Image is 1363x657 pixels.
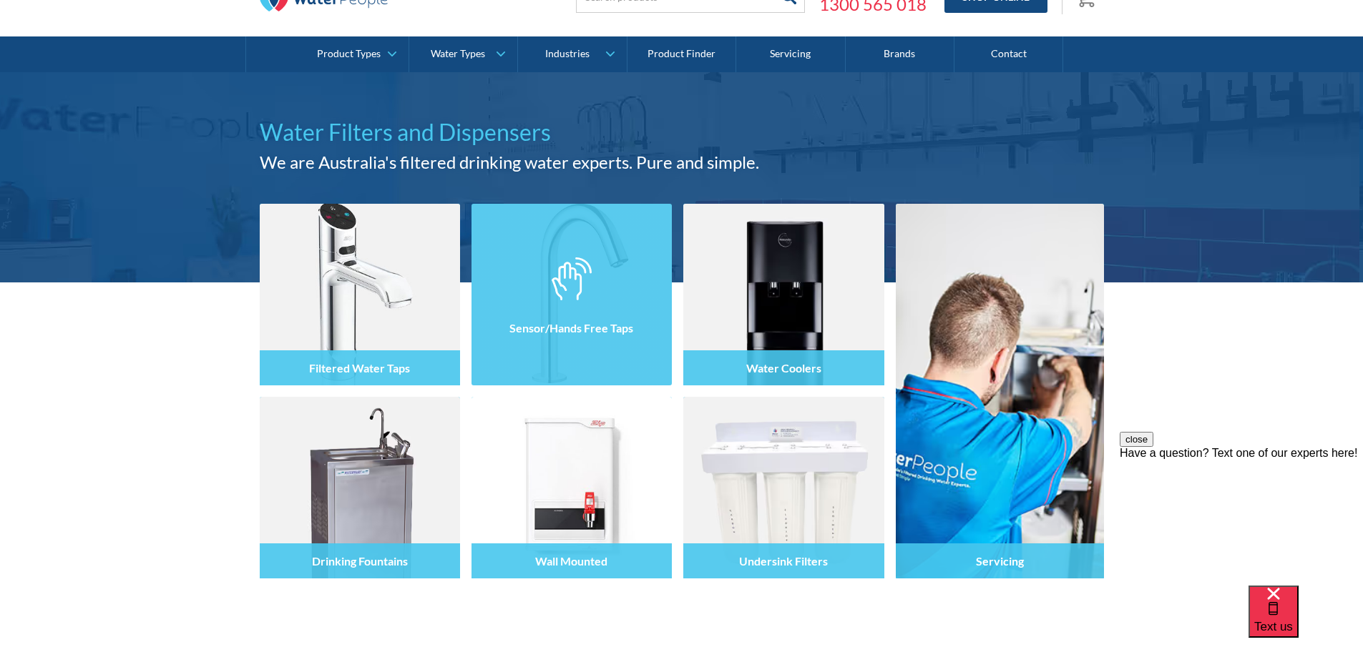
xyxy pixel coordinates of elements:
[739,554,828,568] h4: Undersink Filters
[301,36,409,72] a: Product Types
[431,48,485,60] div: Water Types
[472,204,672,385] img: Sensor/Hands Free Taps
[1120,432,1363,603] iframe: podium webchat widget prompt
[545,48,590,60] div: Industries
[954,36,1063,72] a: Contact
[683,397,884,578] img: Undersink Filters
[260,397,460,578] img: Drinking Fountains
[518,36,626,72] a: Industries
[472,397,672,578] img: Wall Mounted
[736,36,845,72] a: Servicing
[683,204,884,385] img: Water Coolers
[896,204,1104,578] a: Servicing
[846,36,954,72] a: Brands
[509,321,633,335] h4: Sensor/Hands Free Taps
[535,554,607,568] h4: Wall Mounted
[312,554,408,568] h4: Drinking Fountains
[1249,586,1363,657] iframe: podium webchat widget bubble
[409,36,517,72] a: Water Types
[260,204,460,385] img: Filtered Water Taps
[976,554,1024,568] h4: Servicing
[627,36,736,72] a: Product Finder
[746,361,821,375] h4: Water Coolers
[317,48,381,60] div: Product Types
[309,361,410,375] h4: Filtered Water Taps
